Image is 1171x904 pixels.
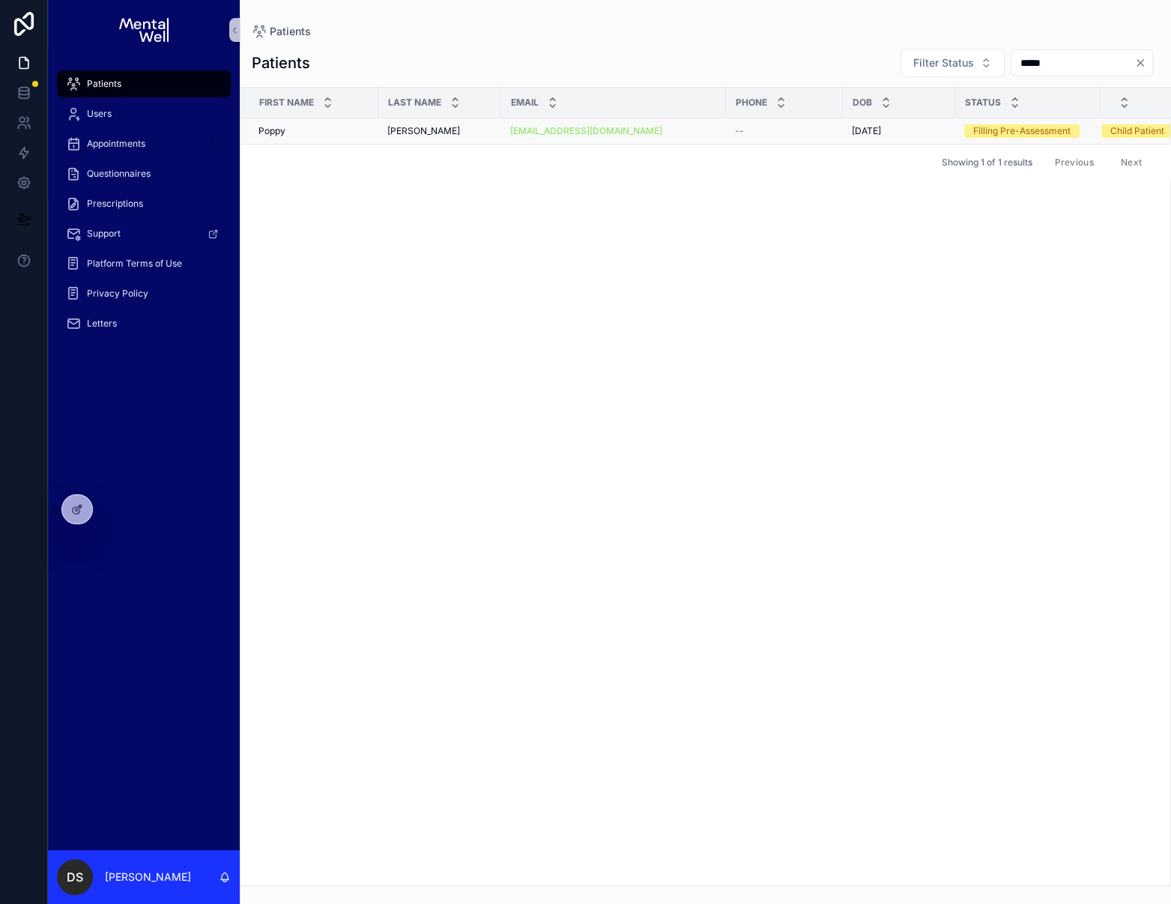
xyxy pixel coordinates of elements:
[87,318,117,330] span: Letters
[87,198,143,210] span: Prescriptions
[252,52,310,73] h1: Patients
[259,97,314,109] span: First Name
[388,97,441,109] span: Last Name
[735,125,744,137] span: --
[57,160,231,187] a: Questionnaires
[87,138,145,150] span: Appointments
[87,258,182,270] span: Platform Terms of Use
[1134,57,1152,69] button: Clear
[852,125,881,137] span: [DATE]
[901,49,1005,77] button: Select Button
[252,24,311,39] a: Patients
[965,97,1001,109] span: Status
[119,18,168,42] img: App logo
[57,250,231,277] a: Platform Terms of Use
[87,78,121,90] span: Patients
[510,125,662,137] a: [EMAIL_ADDRESS][DOMAIN_NAME]
[941,157,1032,169] span: Showing 1 of 1 results
[105,870,191,885] p: [PERSON_NAME]
[258,125,285,137] span: Poppy
[87,108,112,120] span: Users
[964,124,1092,138] a: Filling Pre-Assessment
[258,125,369,137] a: Poppy
[57,70,231,97] a: Patients
[1110,124,1164,138] div: Child Patient
[270,24,311,39] span: Patients
[87,168,151,180] span: Questionnaires
[387,125,492,137] a: [PERSON_NAME]
[387,125,460,137] span: [PERSON_NAME]
[913,55,974,70] span: Filter Status
[511,97,539,109] span: Email
[735,125,834,137] a: --
[67,868,83,886] span: DS
[57,280,231,307] a: Privacy Policy
[57,220,231,247] a: Support
[57,100,231,127] a: Users
[853,97,872,109] span: DOB
[57,310,231,337] a: Letters
[57,130,231,157] a: Appointments
[87,288,148,300] span: Privacy Policy
[510,125,717,137] a: [EMAIL_ADDRESS][DOMAIN_NAME]
[852,125,946,137] a: [DATE]
[48,60,240,357] div: scrollable content
[57,190,231,217] a: Prescriptions
[87,228,121,240] span: Support
[736,97,767,109] span: Phone
[973,124,1071,138] div: Filling Pre-Assessment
